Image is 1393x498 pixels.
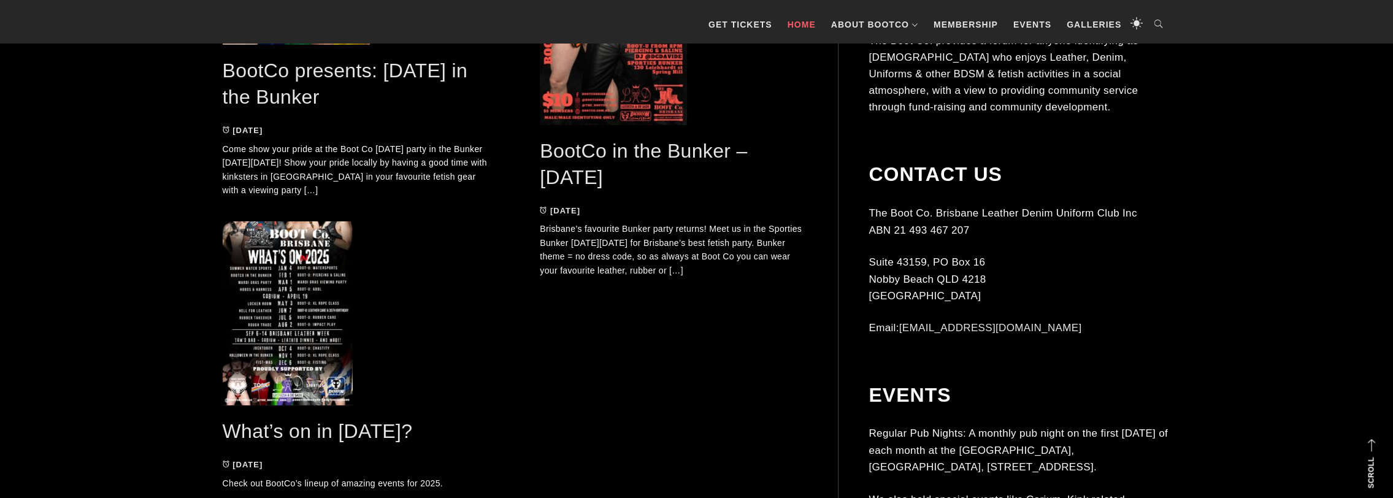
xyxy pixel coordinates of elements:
[869,33,1170,116] p: The Boot Co. provides a forum for anyone identifying as [DEMOGRAPHIC_DATA] who enjoys Leather, De...
[1367,457,1375,488] strong: Scroll
[1061,6,1127,43] a: Galleries
[550,206,580,215] time: [DATE]
[540,140,747,188] a: BootCo in the Bunker – [DATE]
[825,6,924,43] a: About BootCo
[223,420,413,442] a: What’s on in [DATE]?
[869,163,1170,186] h2: Contact Us
[232,460,263,469] time: [DATE]
[869,254,1170,304] p: Suite 43159, PO Box 16 Nobby Beach QLD 4218 [GEOGRAPHIC_DATA]
[927,6,1004,43] a: Membership
[869,383,1170,407] h2: Events
[223,142,491,197] p: Come show your pride at the Boot Co [DATE] party in the Bunker [DATE][DATE]! Show your pride loca...
[223,59,468,108] a: BootCo presents: [DATE] in the Bunker
[223,126,263,135] a: [DATE]
[1007,6,1057,43] a: Events
[540,206,580,215] a: [DATE]
[869,205,1170,238] p: The Boot Co. Brisbane Leather Denim Uniform Club Inc ABN 21 493 467 207
[223,460,263,469] a: [DATE]
[232,126,263,135] time: [DATE]
[702,6,778,43] a: GET TICKETS
[899,322,1082,334] a: [EMAIL_ADDRESS][DOMAIN_NAME]
[869,320,1170,336] p: Email:
[869,425,1170,475] p: Regular Pub Nights: A monthly pub night on the first [DATE] of each month at the [GEOGRAPHIC_DATA...
[540,222,808,277] p: Brisbane’s favourite Bunker party returns! Meet us in the Sporties Bunker [DATE][DATE] for Brisba...
[223,477,491,490] p: Check out BootCo’s lineup of amazing events for 2025.
[781,6,822,43] a: Home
